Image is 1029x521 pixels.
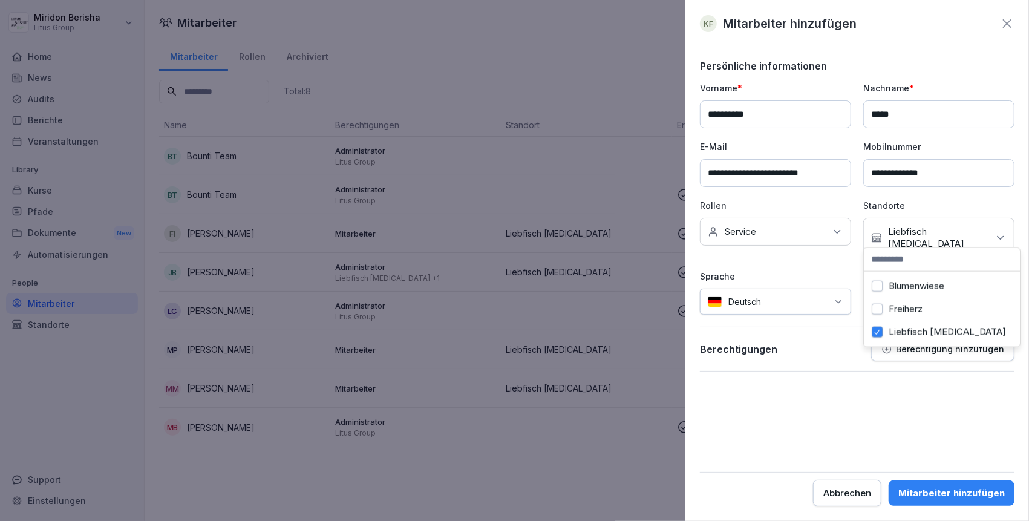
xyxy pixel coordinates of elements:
[700,199,851,212] p: Rollen
[700,343,777,355] p: Berechtigungen
[700,82,851,94] p: Vorname
[700,289,851,315] div: Deutsch
[871,337,1014,361] button: Berechtigung hinzufügen
[888,226,988,250] p: Liebfisch [MEDICAL_DATA]
[896,344,1004,354] p: Berechtigung hinzufügen
[889,480,1014,506] button: Mitarbeiter hinzufügen
[723,15,857,33] p: Mitarbeiter hinzufügen
[700,270,851,283] p: Sprache
[700,60,1014,72] p: Persönliche informationen
[898,487,1005,500] div: Mitarbeiter hinzufügen
[889,281,944,292] label: Blumenwiese
[889,304,923,315] label: Freiherz
[708,296,722,307] img: de.svg
[863,82,1014,94] p: Nachname
[863,199,1014,212] p: Standorte
[823,487,871,500] div: Abbrechen
[700,15,717,32] div: KF
[700,140,851,153] p: E-Mail
[863,140,1014,153] p: Mobilnummer
[813,480,881,506] button: Abbrechen
[725,226,756,238] p: Service
[889,327,1006,338] label: Liebfisch [MEDICAL_DATA]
